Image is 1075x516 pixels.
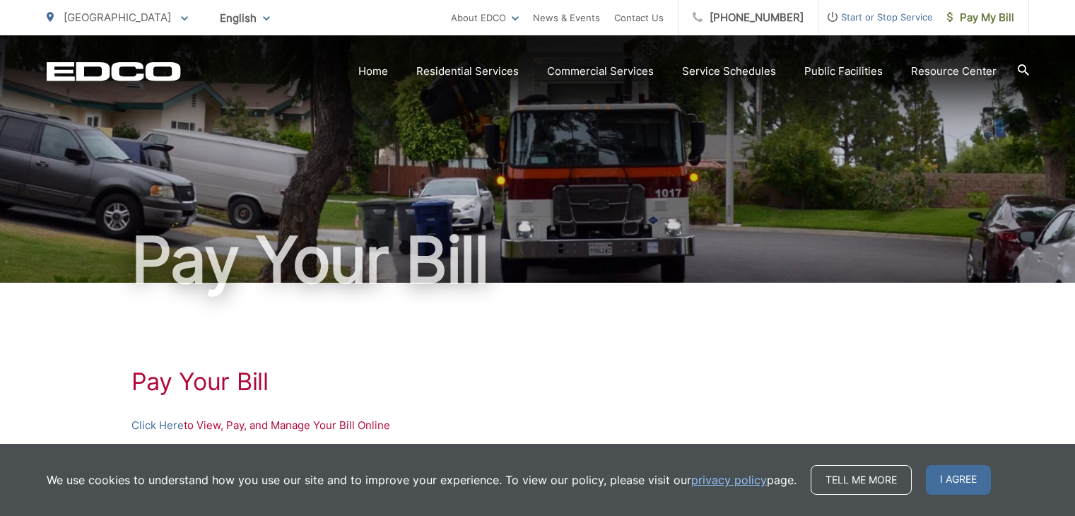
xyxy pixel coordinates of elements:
[804,63,883,80] a: Public Facilities
[911,63,997,80] a: Resource Center
[131,417,944,434] p: to View, Pay, and Manage Your Bill Online
[131,368,944,396] h1: Pay Your Bill
[547,63,654,80] a: Commercial Services
[682,63,776,80] a: Service Schedules
[358,63,388,80] a: Home
[947,9,1014,26] span: Pay My Bill
[131,417,184,434] a: Click Here
[64,11,171,24] span: [GEOGRAPHIC_DATA]
[926,465,991,495] span: I agree
[533,9,600,26] a: News & Events
[47,225,1029,295] h1: Pay Your Bill
[209,6,281,30] span: English
[811,465,912,495] a: Tell me more
[451,9,519,26] a: About EDCO
[614,9,664,26] a: Contact Us
[47,471,797,488] p: We use cookies to understand how you use our site and to improve your experience. To view our pol...
[47,61,181,81] a: EDCD logo. Return to the homepage.
[416,63,519,80] a: Residential Services
[691,471,767,488] a: privacy policy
